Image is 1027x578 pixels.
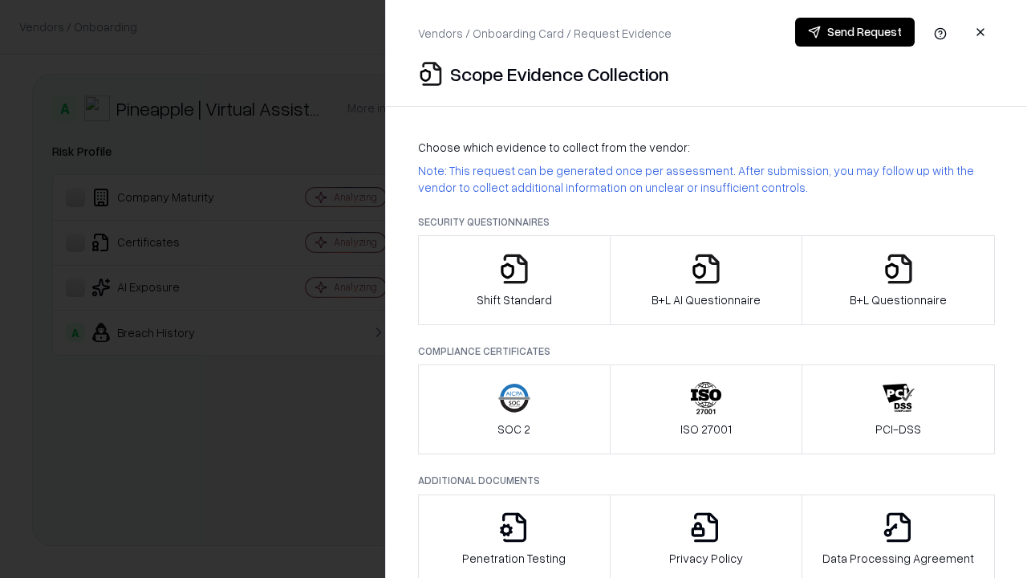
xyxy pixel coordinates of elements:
button: SOC 2 [418,364,611,454]
button: Shift Standard [418,235,611,325]
button: ISO 27001 [610,364,803,454]
p: Privacy Policy [669,550,743,567]
p: Data Processing Agreement [822,550,974,567]
p: B+L Questionnaire [850,291,947,308]
button: PCI-DSS [802,364,995,454]
p: B+L AI Questionnaire [652,291,761,308]
p: SOC 2 [497,421,530,438]
p: ISO 27001 [680,421,732,438]
p: Vendors / Onboarding Card / Request Evidence [418,25,672,42]
p: Choose which evidence to collect from the vendor: [418,139,995,156]
p: Compliance Certificates [418,344,995,358]
button: Send Request [795,18,915,47]
p: Additional Documents [418,474,995,487]
p: PCI-DSS [875,421,921,438]
p: Security Questionnaires [418,215,995,229]
p: Shift Standard [477,291,552,308]
button: B+L AI Questionnaire [610,235,803,325]
p: Note: This request can be generated once per assessment. After submission, you may follow up with... [418,162,995,196]
p: Scope Evidence Collection [450,61,669,87]
button: B+L Questionnaire [802,235,995,325]
p: Penetration Testing [462,550,566,567]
